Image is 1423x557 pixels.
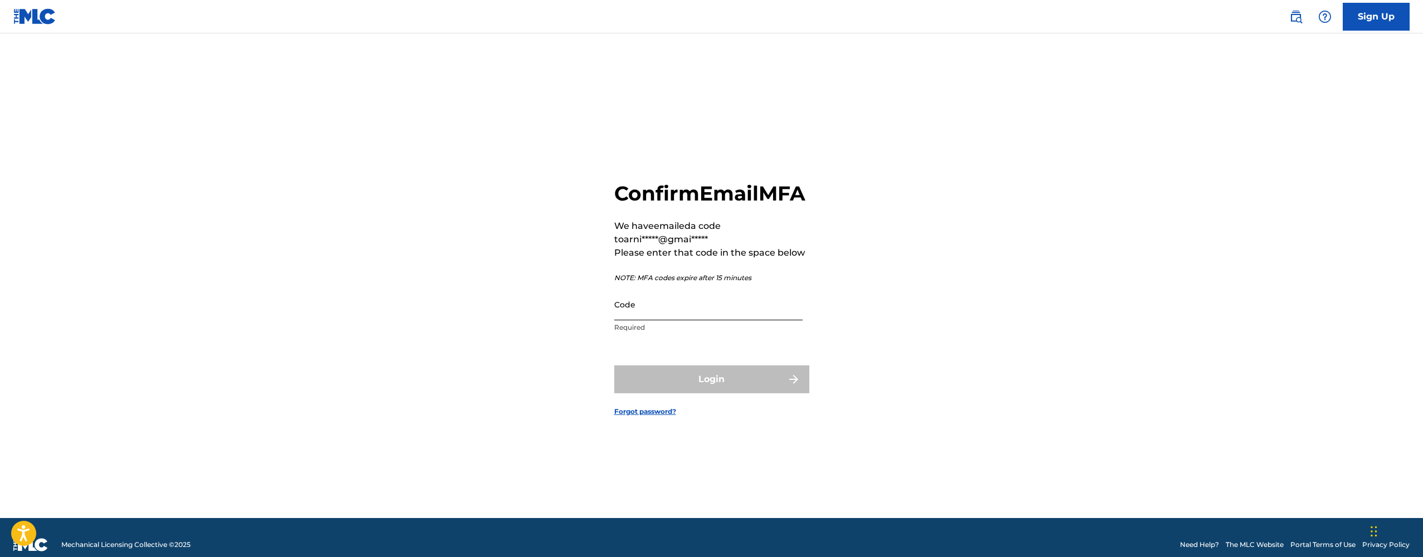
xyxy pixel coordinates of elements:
div: Help [1314,6,1336,28]
img: logo [13,538,48,551]
a: Forgot password? [614,407,676,417]
img: MLC Logo [13,8,56,25]
iframe: Chat Widget [1367,504,1423,557]
a: The MLC Website [1226,540,1284,550]
div: Drag [1371,515,1377,548]
img: search [1289,10,1303,23]
a: Public Search [1285,6,1307,28]
img: help [1318,10,1332,23]
a: Need Help? [1180,540,1219,550]
a: Sign Up [1343,3,1410,31]
a: Portal Terms of Use [1290,540,1356,550]
p: Please enter that code in the space below [614,246,809,260]
span: Mechanical Licensing Collective © 2025 [61,540,191,550]
h2: Confirm Email MFA [614,181,809,206]
p: Required [614,323,803,333]
a: Privacy Policy [1362,540,1410,550]
p: NOTE: MFA codes expire after 15 minutes [614,273,809,283]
